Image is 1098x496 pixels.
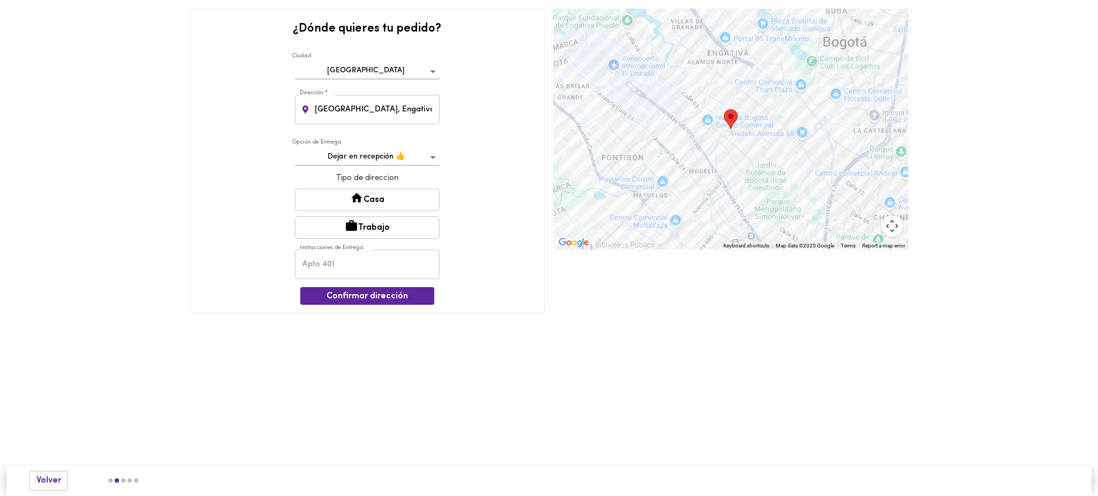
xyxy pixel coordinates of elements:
[29,471,68,491] button: Volver
[862,243,905,249] a: Report a map error
[1036,434,1087,485] iframe: Messagebird Livechat Widget
[881,215,903,237] button: Map camera controls
[293,22,441,35] h2: ¿Dónde quieres tu pedido?
[313,95,440,124] input: Calle 92 # 16-11
[841,243,856,249] a: Terms
[292,52,311,61] label: Ciudad
[295,216,440,239] button: Trabajo
[295,63,440,79] div: [GEOGRAPHIC_DATA]
[295,189,440,211] button: Casa
[295,250,440,279] input: Apto 401
[36,476,61,486] span: Volver
[300,287,434,305] button: Confirmar dirección
[295,149,440,166] div: Dejar en recepción 👍
[723,242,769,250] button: Keyboard shortcuts
[724,109,738,129] div: Tu dirección
[776,243,834,249] span: Map data ©2025 Google
[556,236,591,250] img: Google
[556,236,591,250] a: Open this area in Google Maps (opens a new window)
[309,291,426,302] span: Confirmar dirección
[292,138,342,146] label: Opción de Entrega
[295,172,440,184] p: Tipo de direccion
